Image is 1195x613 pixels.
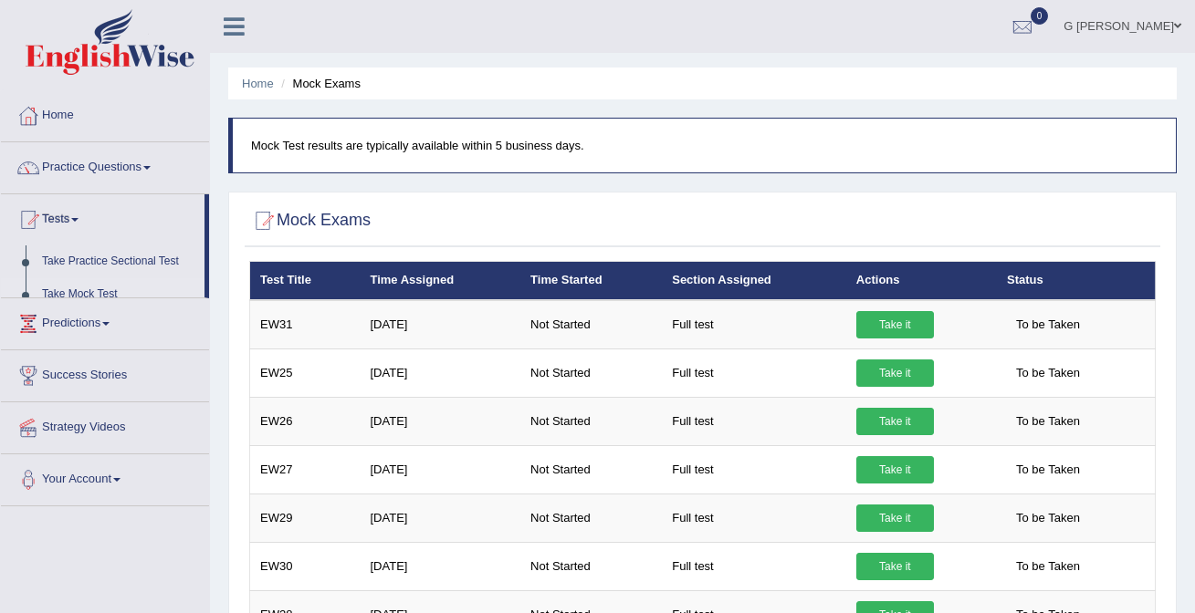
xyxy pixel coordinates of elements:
span: To be Taken [1007,553,1089,580]
td: EW31 [250,300,361,349]
a: Take it [856,553,934,580]
h2: Mock Exams [249,207,371,234]
td: EW29 [250,494,361,542]
td: [DATE] [360,494,520,542]
td: [DATE] [360,300,520,349]
span: To be Taken [1007,311,1089,338]
th: Actions [846,262,997,300]
a: Predictions [1,298,209,344]
a: Take it [856,456,934,483]
td: EW26 [250,397,361,445]
td: [DATE] [360,397,520,445]
span: 0 [1031,7,1049,25]
a: Take Practice Sectional Test [34,245,204,278]
a: Practice Questions [1,142,209,188]
th: Section Assigned [662,262,846,300]
td: EW25 [250,348,361,397]
td: Full test [662,348,846,397]
a: Take it [856,359,934,387]
td: Not Started [520,300,662,349]
a: Take Mock Test [34,278,204,311]
a: Strategy Videos [1,402,209,448]
td: EW27 [250,445,361,494]
th: Status [997,262,1156,300]
span: To be Taken [1007,359,1089,387]
a: Success Stories [1,350,209,396]
a: Home [242,77,274,90]
a: Your Account [1,454,209,500]
p: Mock Test results are typically available within 5 business days. [251,137,1158,154]
td: Full test [662,494,846,542]
td: Full test [662,445,846,494]
td: Full test [662,300,846,349]
td: Not Started [520,397,662,445]
td: EW30 [250,542,361,590]
a: Tests [1,194,204,240]
span: To be Taken [1007,456,1089,483]
td: Not Started [520,445,662,494]
th: Test Title [250,262,361,300]
span: To be Taken [1007,408,1089,435]
td: Not Started [520,494,662,542]
td: [DATE] [360,542,520,590]
th: Time Started [520,262,662,300]
a: Take it [856,408,934,435]
th: Time Assigned [360,262,520,300]
td: [DATE] [360,445,520,494]
td: Full test [662,542,846,590]
a: Take it [856,311,934,338]
td: [DATE] [360,348,520,397]
td: Not Started [520,348,662,397]
td: Full test [662,397,846,445]
a: Home [1,90,209,136]
a: Take it [856,504,934,532]
li: Mock Exams [277,75,361,92]
span: To be Taken [1007,504,1089,532]
td: Not Started [520,542,662,590]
